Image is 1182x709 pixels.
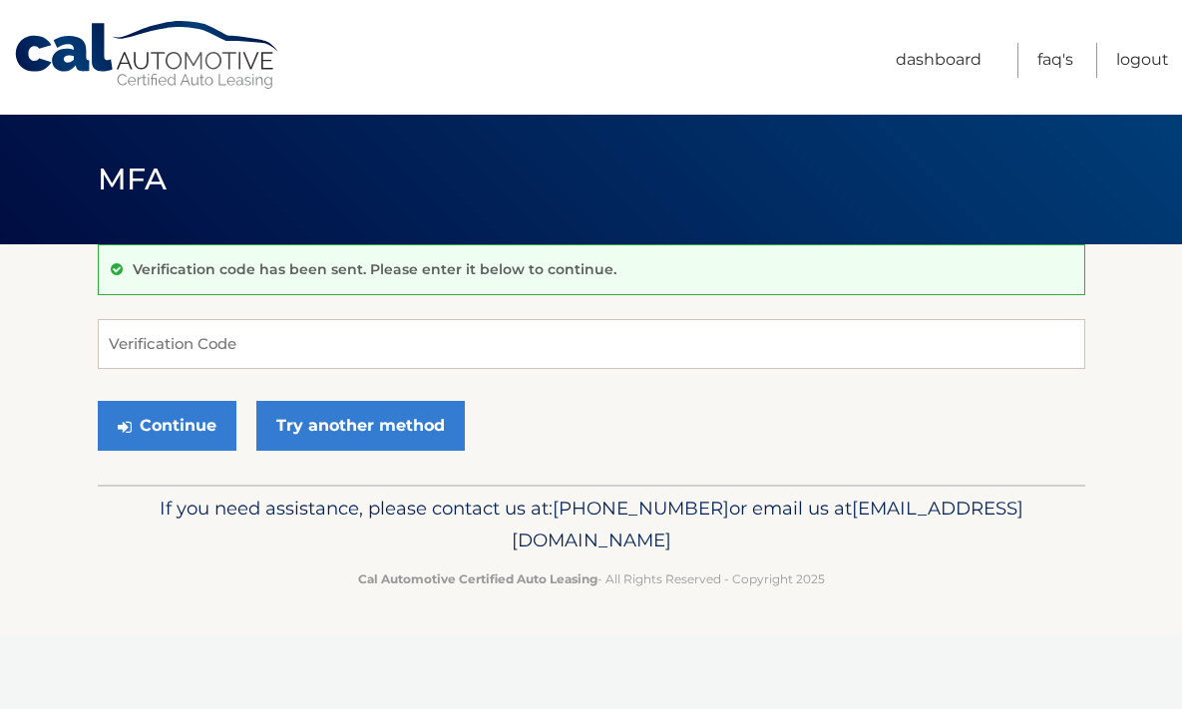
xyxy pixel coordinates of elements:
[553,497,729,520] span: [PHONE_NUMBER]
[358,571,597,586] strong: Cal Automotive Certified Auto Leasing
[512,497,1023,551] span: [EMAIL_ADDRESS][DOMAIN_NAME]
[111,493,1072,556] p: If you need assistance, please contact us at: or email us at
[111,568,1072,589] p: - All Rights Reserved - Copyright 2025
[98,161,168,197] span: MFA
[98,319,1085,369] input: Verification Code
[13,20,282,91] a: Cal Automotive
[896,43,982,78] a: Dashboard
[1116,43,1169,78] a: Logout
[133,260,616,278] p: Verification code has been sent. Please enter it below to continue.
[256,401,465,451] a: Try another method
[98,401,236,451] button: Continue
[1037,43,1073,78] a: FAQ's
